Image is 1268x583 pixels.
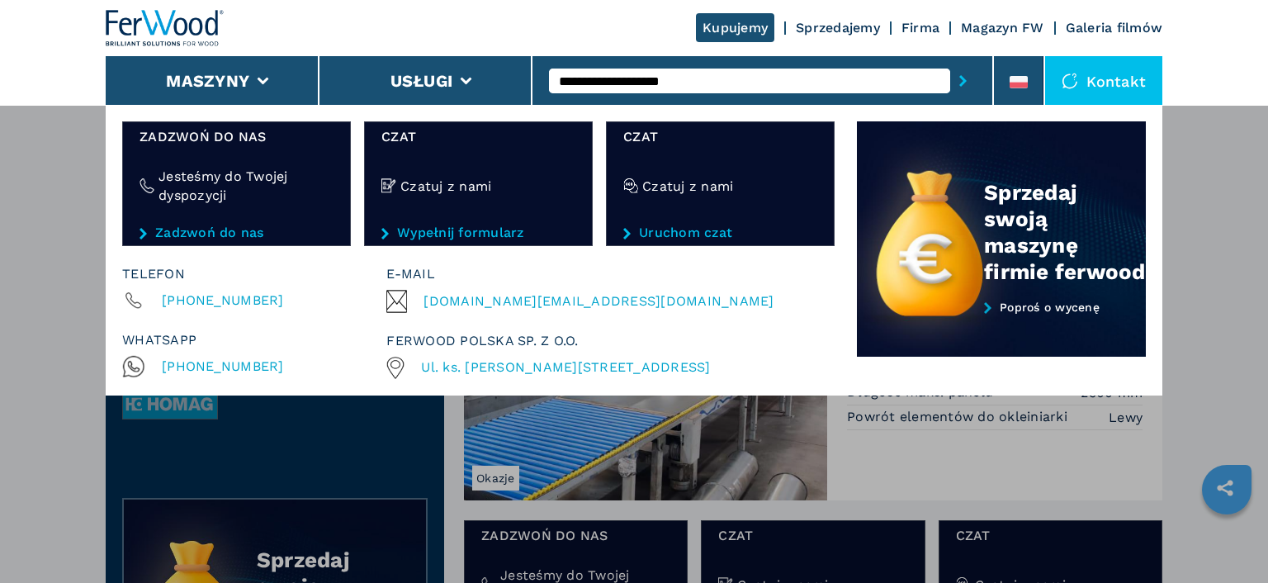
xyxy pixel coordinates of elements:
[162,289,284,312] span: [PHONE_NUMBER]
[1062,73,1078,89] img: Kontakt
[984,179,1146,285] div: Sprzedaj swoją maszynę firmie ferwood
[381,127,575,146] span: Czat
[423,290,774,313] span: [DOMAIN_NAME][EMAIL_ADDRESS][DOMAIN_NAME]
[381,225,575,240] a: Wypełnij formularz
[961,20,1044,36] a: Magazyn FW
[122,329,386,352] div: whatsapp
[162,355,284,378] span: [PHONE_NUMBER]
[386,290,407,313] img: Email
[623,127,817,146] span: Czat
[122,355,145,378] img: Whatsapp
[696,13,774,42] a: Kupujemy
[122,289,145,312] img: Phone
[166,71,249,91] button: Maszyny
[386,329,827,353] div: Ferwood Polska sp. z o.o.
[623,225,817,240] a: Uruchom czat
[390,71,453,91] button: Usługi
[642,177,733,196] h4: Czatuj z nami
[400,177,491,196] h4: Czatuj z nami
[1045,56,1162,106] div: Kontakt
[386,357,405,379] img: +48 573900071
[950,62,976,100] button: submit-button
[901,20,939,36] a: Firma
[421,358,710,377] a: Ul. ks. [PERSON_NAME][STREET_ADDRESS]
[140,178,154,193] img: Jesteśmy do Twojej dyspozycji
[623,178,638,193] img: Czatuj z nami
[857,301,1146,358] a: Poproś o wycenę
[381,178,396,193] img: Czatuj z nami
[158,167,334,205] h4: Jesteśmy do Twojej dyspozycji
[386,263,827,286] div: E-mail
[796,20,880,36] a: Sprzedajemy
[140,225,334,240] a: Zadzwoń do nas
[140,127,334,146] span: Zadzwoń do nas
[106,10,225,46] img: Ferwood
[1066,20,1163,36] a: Galeria filmów
[122,263,386,286] div: Telefon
